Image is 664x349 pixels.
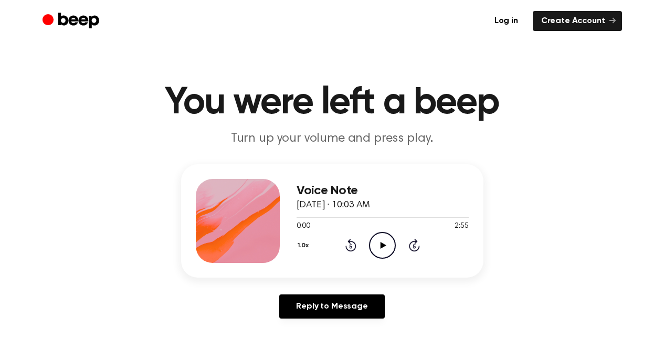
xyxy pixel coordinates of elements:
[64,84,601,122] h1: You were left a beep
[486,11,526,31] a: Log in
[297,237,313,255] button: 1.0x
[297,184,469,198] h3: Voice Note
[297,200,370,210] span: [DATE] · 10:03 AM
[43,11,102,31] a: Beep
[131,130,534,147] p: Turn up your volume and press play.
[279,294,384,319] a: Reply to Message
[455,221,468,232] span: 2:55
[297,221,310,232] span: 0:00
[533,11,622,31] a: Create Account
